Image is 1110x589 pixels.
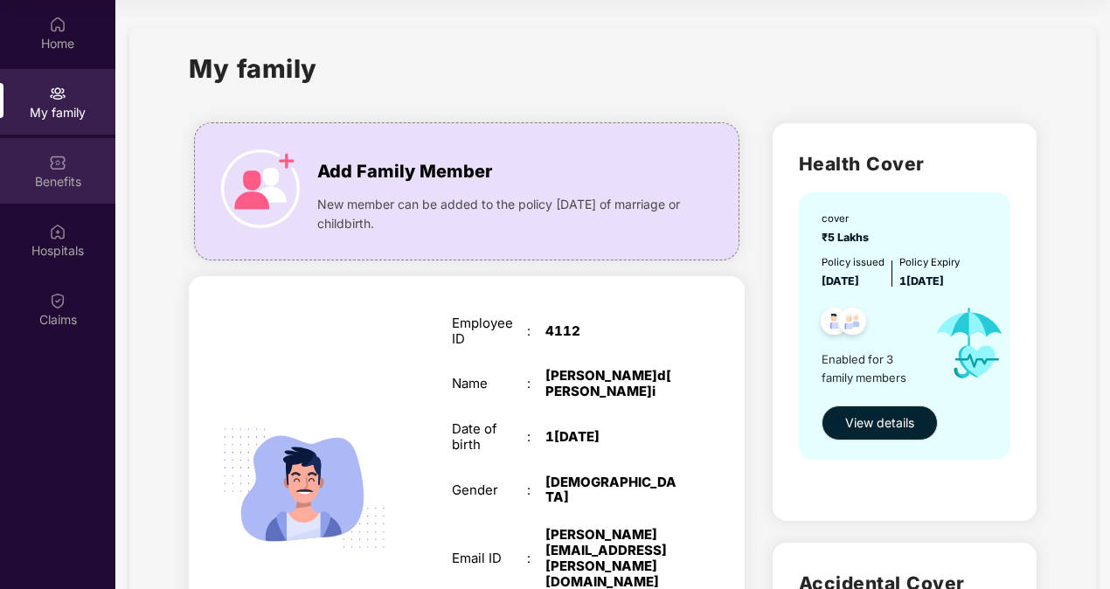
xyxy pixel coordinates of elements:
[799,149,1010,178] h2: Health Cover
[899,255,960,271] div: Policy Expiry
[822,350,920,386] span: Enabled for 3 family members
[49,223,66,240] img: svg+xml;base64,PHN2ZyBpZD0iSG9zcGl0YWxzIiB4bWxucz0iaHR0cDovL3d3dy53My5vcmcvMjAwMC9zdmciIHdpZHRoPS...
[527,551,545,566] div: :
[452,482,527,498] div: Gender
[204,387,406,589] img: svg+xml;base64,PHN2ZyB4bWxucz0iaHR0cDovL3d3dy53My5vcmcvMjAwMC9zdmciIHdpZHRoPSIyMjQiIGhlaWdodD0iMT...
[822,405,938,440] button: View details
[545,429,676,445] div: 1[DATE]
[822,255,885,271] div: Policy issued
[822,274,859,288] span: [DATE]
[317,195,685,233] span: New member can be added to the policy [DATE] of marriage or childbirth.
[452,551,527,566] div: Email ID
[899,274,944,288] span: 1[DATE]
[545,475,676,506] div: [DEMOGRAPHIC_DATA]
[452,315,527,347] div: Employee ID
[527,376,545,392] div: :
[831,302,874,345] img: svg+xml;base64,PHN2ZyB4bWxucz0iaHR0cDovL3d3dy53My5vcmcvMjAwMC9zdmciIHdpZHRoPSI0OC45NDMiIGhlaWdodD...
[545,527,676,589] div: [PERSON_NAME][EMAIL_ADDRESS][PERSON_NAME][DOMAIN_NAME]
[920,290,1018,397] img: icon
[452,421,527,453] div: Date of birth
[822,231,874,244] span: ₹5 Lakhs
[845,413,914,433] span: View details
[221,149,300,228] img: icon
[545,368,676,399] div: [PERSON_NAME]d[PERSON_NAME]i
[527,482,545,498] div: :
[545,323,676,339] div: 4112
[317,158,492,185] span: Add Family Member
[813,302,856,345] img: svg+xml;base64,PHN2ZyB4bWxucz0iaHR0cDovL3d3dy53My5vcmcvMjAwMC9zdmciIHdpZHRoPSI0OC45NDMiIGhlaWdodD...
[527,429,545,445] div: :
[822,211,874,227] div: cover
[49,85,66,102] img: svg+xml;base64,PHN2ZyB3aWR0aD0iMjAiIGhlaWdodD0iMjAiIHZpZXdCb3g9IjAgMCAyMCAyMCIgZmlsbD0ibm9uZSIgeG...
[527,323,545,339] div: :
[189,49,317,88] h1: My family
[49,16,66,33] img: svg+xml;base64,PHN2ZyBpZD0iSG9tZSIgeG1sbnM9Imh0dHA6Ly93d3cudzMub3JnLzIwMDAvc3ZnIiB3aWR0aD0iMjAiIG...
[49,154,66,171] img: svg+xml;base64,PHN2ZyBpZD0iQmVuZWZpdHMiIHhtbG5zPSJodHRwOi8vd3d3LnczLm9yZy8yMDAwL3N2ZyIgd2lkdGg9Ij...
[49,292,66,309] img: svg+xml;base64,PHN2ZyBpZD0iQ2xhaW0iIHhtbG5zPSJodHRwOi8vd3d3LnczLm9yZy8yMDAwL3N2ZyIgd2lkdGg9IjIwIi...
[452,376,527,392] div: Name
